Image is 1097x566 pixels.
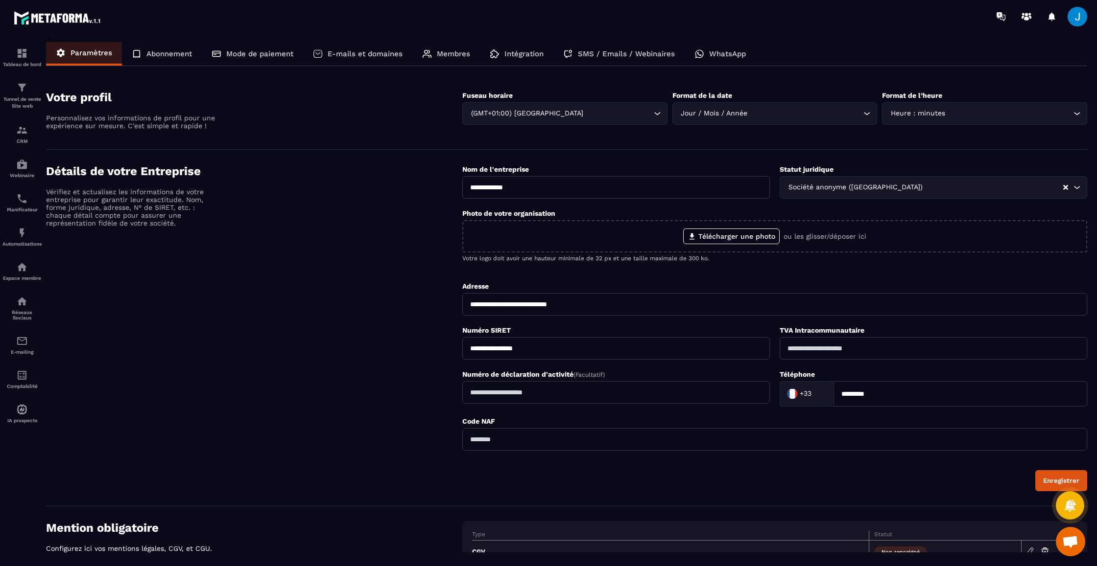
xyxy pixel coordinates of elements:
[2,185,42,220] a: schedulerschedulerPlanificateur
[462,282,489,290] label: Adresse
[2,362,42,396] a: accountantaccountantComptabilité
[16,295,28,307] img: social-network
[2,328,42,362] a: emailemailE-mailing
[469,108,585,119] span: (GMT+01:00) [GEOGRAPHIC_DATA]
[2,173,42,178] p: Webinaire
[16,47,28,59] img: formation
[46,114,217,130] p: Personnalisez vos informations de profil pour une expérience sur mesure. C'est simple et rapide !
[328,49,403,58] p: E-mails et domaines
[1063,184,1068,191] button: Clear Selected
[2,384,42,389] p: Comptabilité
[16,261,28,273] img: automations
[46,521,462,535] h4: Mention obligatoire
[925,182,1062,193] input: Search for option
[46,91,462,104] h4: Votre profil
[2,62,42,67] p: Tableau de bord
[784,232,866,240] p: ou les glisser/déposer ici
[2,418,42,423] p: IA prospects
[2,40,42,74] a: formationformationTableau de bord
[888,108,947,119] span: Heure : minutes
[882,102,1087,125] div: Search for option
[16,227,28,239] img: automations
[2,241,42,247] p: Automatisations
[2,310,42,320] p: Réseaux Sociaux
[16,158,28,170] img: automations
[462,165,529,173] label: Nom de l'entreprise
[462,326,511,334] label: Numéro SIRET
[2,288,42,328] a: social-networksocial-networkRéseaux Sociaux
[226,49,293,58] p: Mode de paiement
[573,371,605,378] span: (Facultatif)
[2,151,42,185] a: automationsautomationsWebinaire
[2,138,42,144] p: CRM
[679,108,750,119] span: Jour / Mois / Année
[683,228,780,244] label: Télécharger une photo
[472,531,869,541] th: Type
[709,49,746,58] p: WhatsApp
[462,91,513,99] label: Fuseau horaire
[672,91,732,99] label: Format de la date
[2,96,42,110] p: Tunnel de vente Site web
[462,102,668,125] div: Search for option
[16,369,28,381] img: accountant
[780,326,864,334] label: TVA Intracommunautaire
[585,108,651,119] input: Search for option
[2,117,42,151] a: formationformationCRM
[874,546,927,558] span: Non renseigné
[16,124,28,136] img: formation
[46,164,462,178] h4: Détails de votre Entreprise
[780,381,834,407] div: Search for option
[1056,527,1085,556] div: Ouvrir le chat
[146,49,192,58] p: Abonnement
[2,74,42,117] a: formationformationTunnel de vente Site web
[16,335,28,347] img: email
[800,389,811,399] span: +33
[2,349,42,355] p: E-mailing
[462,209,555,217] label: Photo de votre organisation
[783,384,802,404] img: Country Flag
[1035,470,1087,491] button: Enregistrer
[780,176,1087,199] div: Search for option
[462,370,605,378] label: Numéro de déclaration d'activité
[2,275,42,281] p: Espace membre
[472,541,869,563] td: CGV
[16,193,28,204] img: scheduler
[750,108,861,119] input: Search for option
[780,165,834,173] label: Statut juridique
[947,108,1071,119] input: Search for option
[71,48,112,57] p: Paramètres
[786,182,925,193] span: Société anonyme ([GEOGRAPHIC_DATA])
[16,82,28,93] img: formation
[780,370,815,378] label: Téléphone
[1043,477,1079,484] div: Enregistrer
[14,9,102,26] img: logo
[882,91,942,99] label: Format de l’heure
[462,255,1087,262] p: Votre logo doit avoir une hauteur minimale de 32 px et une taille maximale de 300 ko.
[46,188,217,227] p: Vérifiez et actualisez les informations de votre entreprise pour garantir leur exactitude. Nom, f...
[437,49,470,58] p: Membres
[462,417,495,425] label: Code NAF
[813,386,823,401] input: Search for option
[672,102,878,125] div: Search for option
[869,531,1021,541] th: Statut
[2,254,42,288] a: automationsautomationsEspace membre
[2,207,42,212] p: Planificateur
[578,49,675,58] p: SMS / Emails / Webinaires
[2,220,42,254] a: automationsautomationsAutomatisations
[16,404,28,415] img: automations
[504,49,544,58] p: Intégration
